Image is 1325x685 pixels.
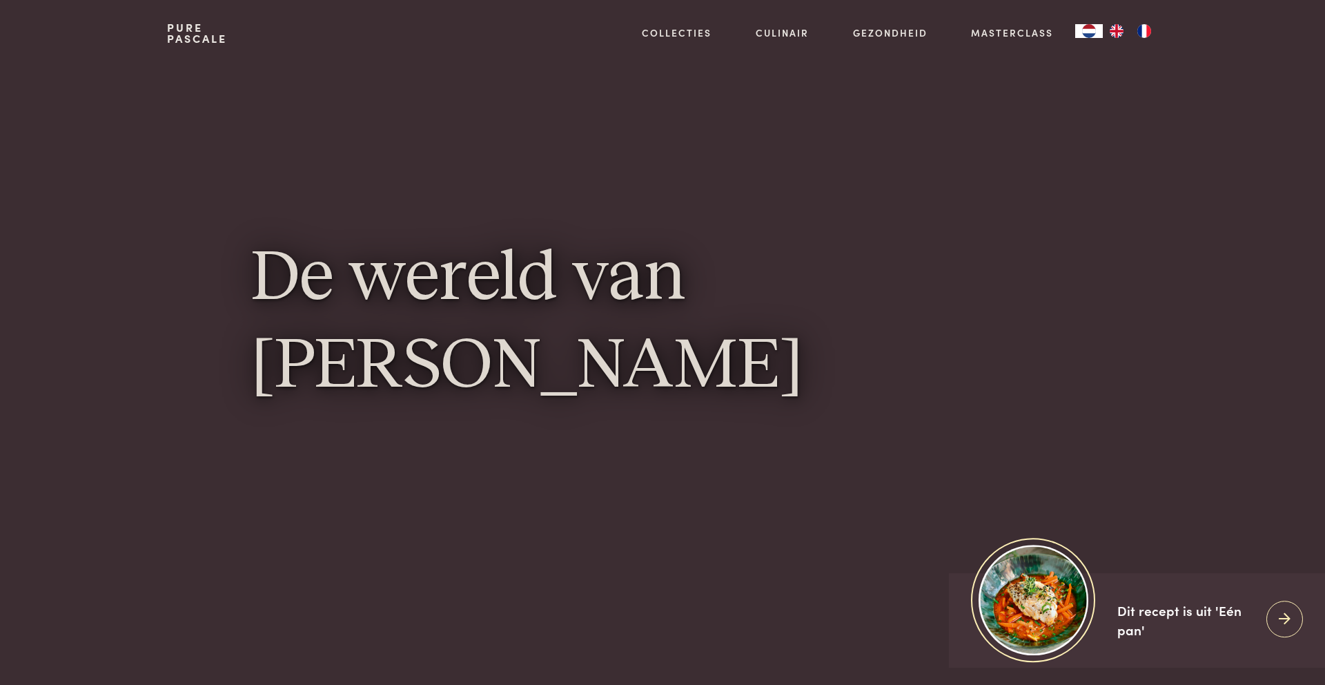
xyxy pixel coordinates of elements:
a: Masterclass [971,26,1053,40]
div: Language [1075,24,1103,38]
img: https://admin.purepascale.com/wp-content/uploads/2025/08/home_recept_link.jpg [979,545,1088,655]
a: FR [1130,24,1158,38]
a: https://admin.purepascale.com/wp-content/uploads/2025/08/home_recept_link.jpg Dit recept is uit '... [949,573,1325,668]
a: Collecties [642,26,711,40]
a: NL [1075,24,1103,38]
h1: De wereld van [PERSON_NAME] [251,235,1074,411]
ul: Language list [1103,24,1158,38]
a: EN [1103,24,1130,38]
a: Gezondheid [853,26,927,40]
div: Dit recept is uit 'Eén pan' [1117,601,1255,640]
aside: Language selected: Nederlands [1075,24,1158,38]
a: PurePascale [167,22,227,44]
a: Culinair [756,26,809,40]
